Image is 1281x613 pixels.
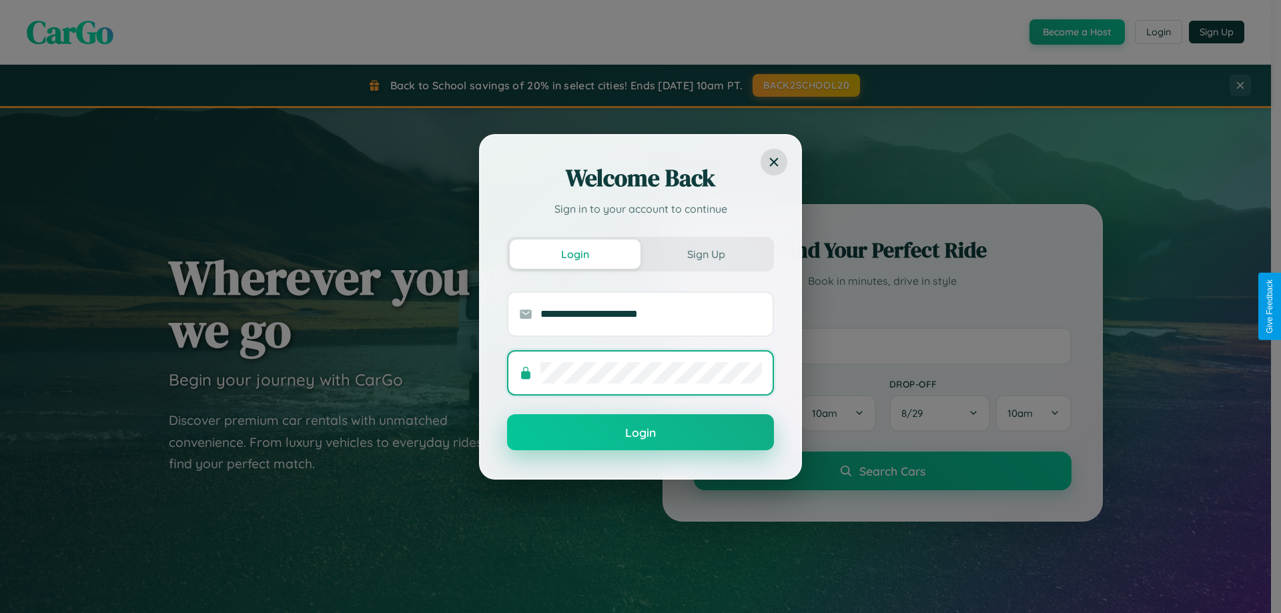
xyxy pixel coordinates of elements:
[507,414,774,450] button: Login
[507,201,774,217] p: Sign in to your account to continue
[640,239,771,269] button: Sign Up
[1265,279,1274,334] div: Give Feedback
[507,162,774,194] h2: Welcome Back
[510,239,640,269] button: Login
